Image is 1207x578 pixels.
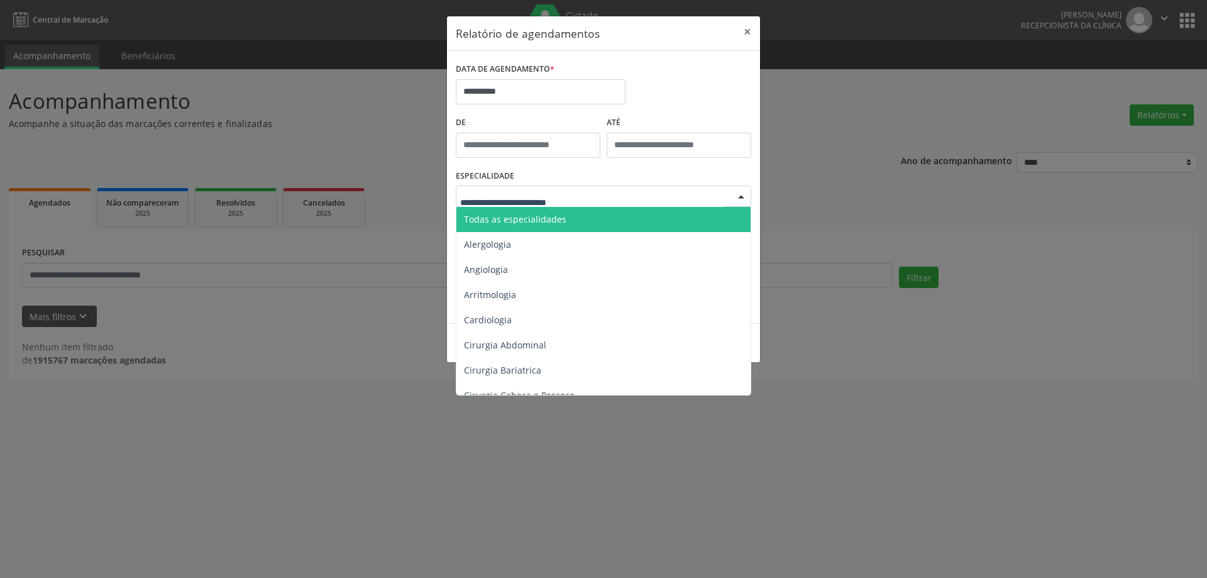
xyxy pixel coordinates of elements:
span: Cirurgia Bariatrica [464,364,541,376]
label: De [456,113,600,133]
label: ATÉ [607,113,751,133]
label: DATA DE AGENDAMENTO [456,60,554,79]
label: ESPECIALIDADE [456,167,514,186]
span: Arritmologia [464,289,516,301]
span: Cirurgia Cabeça e Pescoço [464,389,575,401]
span: Alergologia [464,238,511,250]
span: Angiologia [464,264,508,275]
button: Close [735,16,760,47]
span: Cardiologia [464,314,512,326]
h5: Relatório de agendamentos [456,25,600,42]
span: Cirurgia Abdominal [464,339,546,351]
span: Todas as especialidades [464,213,566,225]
